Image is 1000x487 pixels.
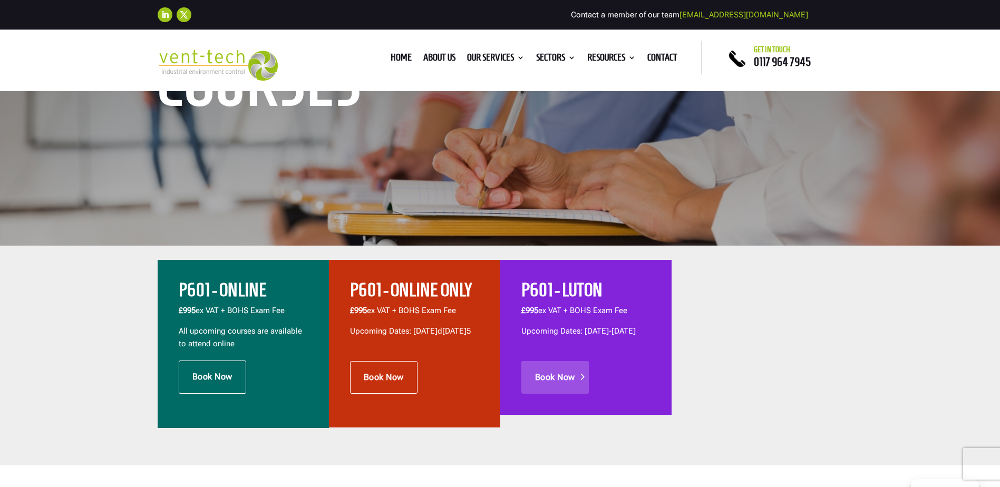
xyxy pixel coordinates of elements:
p: ex VAT + BOHS Exam Fee [521,305,651,325]
a: Home [391,54,412,65]
a: Our Services [467,54,525,65]
span: Contact a member of our team [571,10,808,20]
h2: P601 - ONLINE [179,281,308,305]
a: Contact [647,54,677,65]
span: £995 [350,306,367,315]
a: Book Now [350,361,418,394]
span: All upcoming courses are available to attend online [179,326,302,348]
p: ex VAT + BOHS Exam Fee [350,305,479,325]
p: ex VAT + BOHS Exam Fee [179,305,308,325]
a: [EMAIL_ADDRESS][DOMAIN_NAME] [679,10,808,20]
a: Resources [587,54,636,65]
a: Book Now [521,361,589,394]
a: Follow on X [177,7,191,22]
span: Get in touch [754,45,790,54]
b: £995 [179,306,196,315]
a: Sectors [536,54,576,65]
span: £995 [521,306,538,315]
a: Follow on LinkedIn [158,7,172,22]
h2: P601 - LUTON [521,281,651,305]
img: 2023-09-27T08_35_16.549ZVENT-TECH---Clear-background [158,50,278,81]
h2: P601 - ONLINE ONLY [350,281,479,305]
p: Upcoming Dates: [DATE]d[DATE]5 [350,325,479,338]
h1: P601 Courses [158,7,479,114]
p: Upcoming Dates: [DATE]-[DATE] [521,325,651,338]
a: About us [423,54,455,65]
a: 0117 964 7945 [754,55,811,68]
a: Book Now [179,361,246,393]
